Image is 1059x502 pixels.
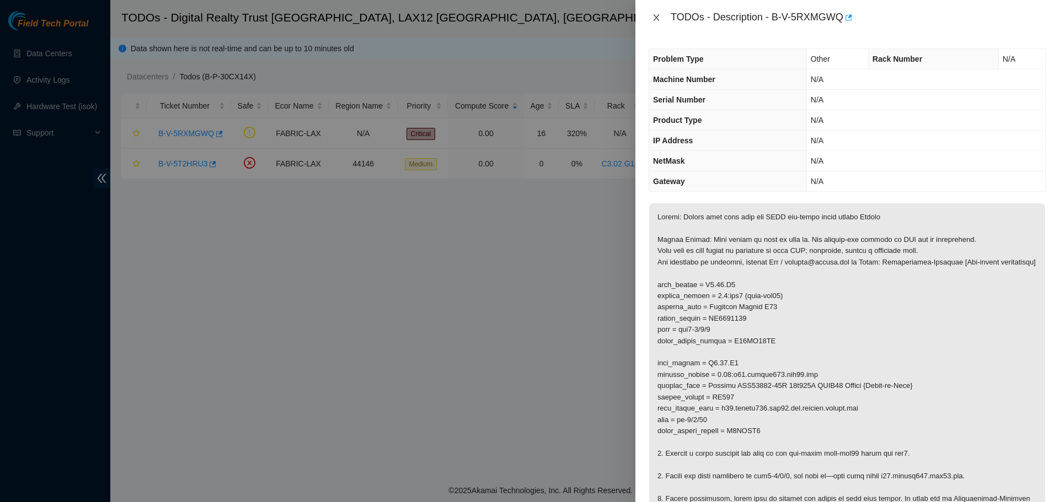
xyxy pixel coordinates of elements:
span: Product Type [653,116,702,125]
span: N/A [811,156,823,165]
span: N/A [811,116,823,125]
span: close [652,13,661,22]
span: NetMask [653,156,685,165]
button: Close [649,13,664,23]
span: N/A [811,75,823,84]
span: Rack Number [873,55,922,63]
span: Machine Number [653,75,715,84]
span: Serial Number [653,95,705,104]
span: N/A [1003,55,1015,63]
span: Problem Type [653,55,704,63]
span: N/A [811,95,823,104]
span: IP Address [653,136,693,145]
span: Other [811,55,830,63]
span: Gateway [653,177,685,186]
div: TODOs - Description - B-V-5RXMGWQ [671,9,1046,26]
span: N/A [811,177,823,186]
span: N/A [811,136,823,145]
